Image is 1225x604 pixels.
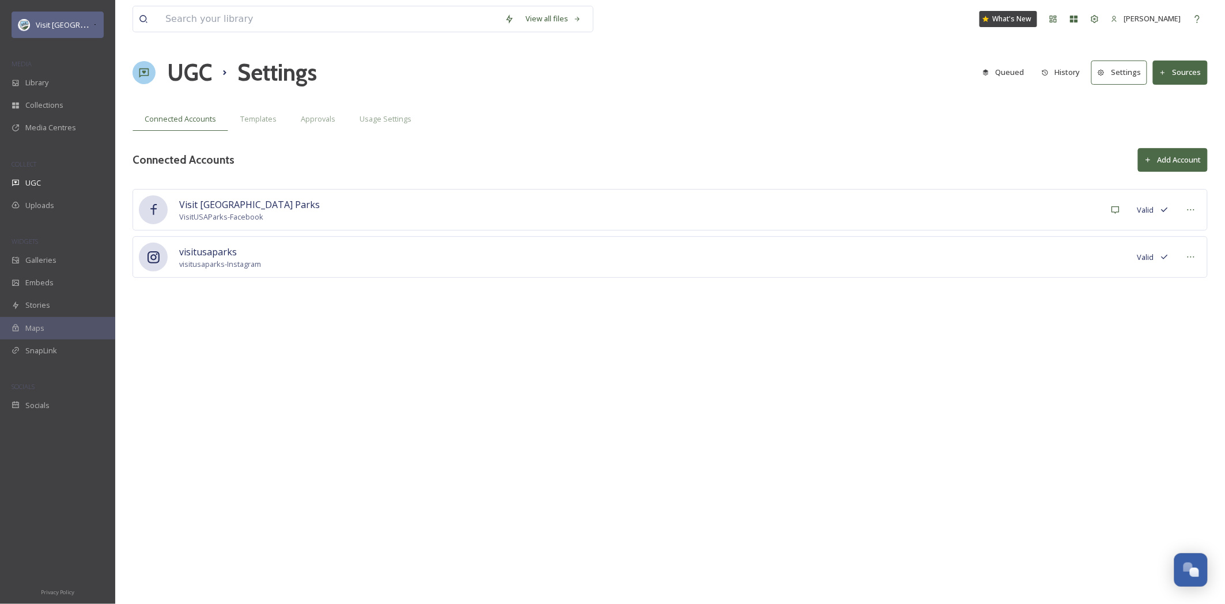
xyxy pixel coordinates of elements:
[25,277,54,288] span: Embeds
[1091,61,1153,84] a: Settings
[977,61,1030,84] button: Queued
[179,198,320,212] span: Visit [GEOGRAPHIC_DATA] Parks
[179,245,261,259] span: visitusaparks
[25,323,44,334] span: Maps
[977,61,1036,84] a: Queued
[301,114,335,124] span: Approvals
[1036,61,1092,84] a: History
[18,19,30,31] img: download.png
[133,152,235,168] h3: Connected Accounts
[12,237,38,246] span: WIDGETS
[360,114,411,124] span: Usage Settings
[25,255,56,266] span: Galleries
[1153,61,1208,84] button: Sources
[36,19,146,30] span: Visit [GEOGRAPHIC_DATA] Parks
[179,212,320,222] span: VisitUSAParks - Facebook
[25,345,57,356] span: SnapLink
[1124,13,1181,24] span: [PERSON_NAME]
[520,7,587,30] a: View all files
[25,122,76,133] span: Media Centres
[25,200,54,211] span: Uploads
[1036,61,1086,84] button: History
[1105,7,1187,30] a: [PERSON_NAME]
[12,160,36,168] span: COLLECT
[1137,252,1154,263] span: Valid
[25,400,50,411] span: Socials
[240,114,277,124] span: Templates
[41,588,74,596] span: Privacy Policy
[1091,61,1147,84] button: Settings
[25,178,41,188] span: UGC
[12,382,35,391] span: SOCIALS
[12,59,32,68] span: MEDIA
[1174,553,1208,587] button: Open Chat
[25,77,48,88] span: Library
[1138,148,1208,172] button: Add Account
[167,55,212,90] a: UGC
[179,259,261,270] span: visitusaparks - Instagram
[980,11,1037,27] a: What's New
[160,6,499,32] input: Search your library
[145,114,216,124] span: Connected Accounts
[1137,205,1154,216] span: Valid
[25,100,63,111] span: Collections
[41,584,74,598] a: Privacy Policy
[237,55,317,90] h1: Settings
[25,300,50,311] span: Stories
